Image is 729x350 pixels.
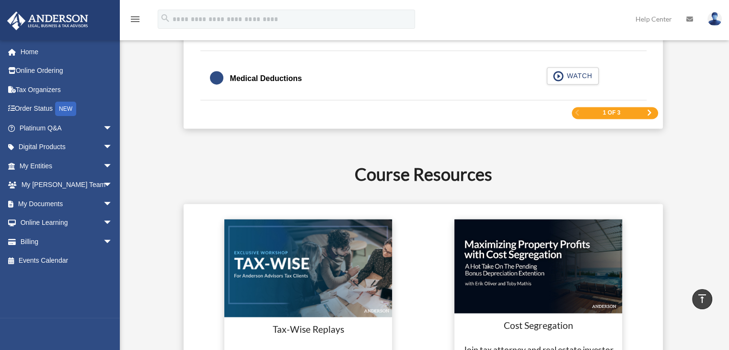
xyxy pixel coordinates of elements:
[103,138,122,157] span: arrow_drop_down
[103,232,122,252] span: arrow_drop_down
[696,293,708,304] i: vertical_align_top
[7,61,127,81] a: Online Ordering
[547,67,599,84] button: WATCH
[230,323,386,336] h3: Tax-Wise Replays
[230,72,302,85] div: Medical Deductions
[7,80,127,99] a: Tax Organizers
[7,194,127,213] a: My Documentsarrow_drop_down
[454,219,622,314] img: cost-seg-update.jpg
[7,213,127,233] a: Online Learningarrow_drop_down
[7,175,127,195] a: My [PERSON_NAME] Teamarrow_drop_down
[160,13,171,23] i: search
[7,232,127,251] a: Billingarrow_drop_down
[692,289,712,309] a: vertical_align_top
[55,102,76,116] div: NEW
[103,156,122,176] span: arrow_drop_down
[103,194,122,214] span: arrow_drop_down
[7,118,127,138] a: Platinum Q&Aarrow_drop_down
[7,156,127,175] a: My Entitiesarrow_drop_down
[7,99,127,119] a: Order StatusNEW
[707,12,722,26] img: User Pic
[460,319,616,332] h3: Cost Segregation
[7,42,127,61] a: Home
[224,219,392,317] img: taxwise-replay.png
[647,109,652,116] a: Next Page
[129,13,141,25] i: menu
[603,110,621,116] span: 1 of 3
[103,118,122,138] span: arrow_drop_down
[103,213,122,233] span: arrow_drop_down
[129,17,141,25] a: menu
[7,138,127,157] a: Digital Productsarrow_drop_down
[4,12,91,30] img: Anderson Advisors Platinum Portal
[210,67,637,90] a: Medical Deductions WATCH
[135,162,711,186] h2: Course Resources
[564,71,592,81] span: WATCH
[7,251,127,270] a: Events Calendar
[103,175,122,195] span: arrow_drop_down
